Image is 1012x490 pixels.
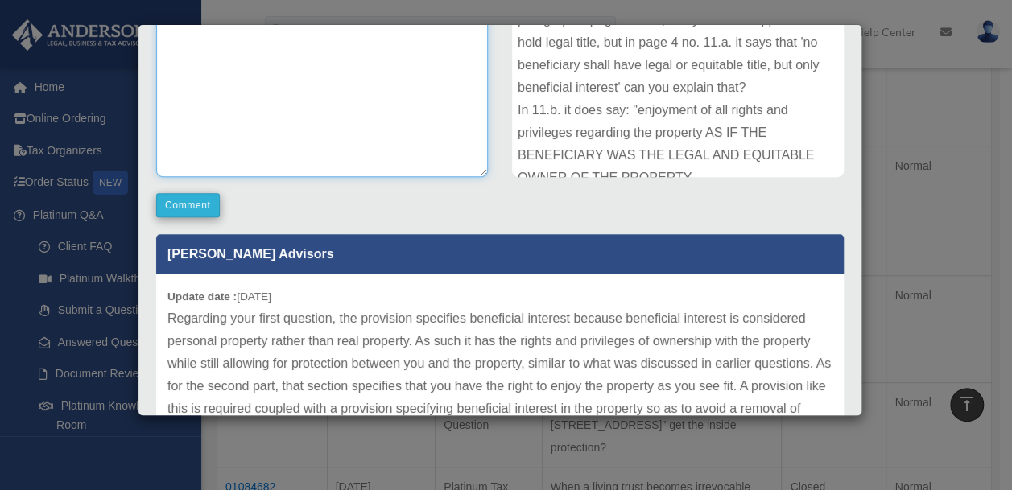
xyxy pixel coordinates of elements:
[156,193,220,217] button: Comment
[167,290,237,303] b: Update date :
[167,307,832,488] p: Regarding your first question, the provision specifies beneficial interest because beneficial int...
[167,290,271,303] small: [DATE]
[156,234,844,274] p: [PERSON_NAME] Advisors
